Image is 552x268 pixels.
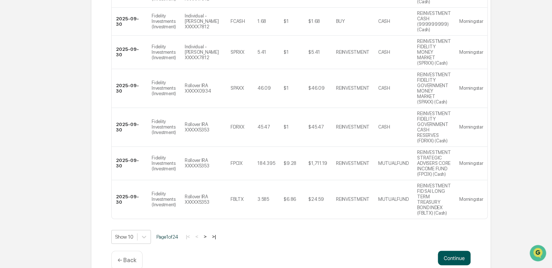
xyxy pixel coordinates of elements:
[201,234,209,240] button: >
[152,80,176,96] div: Fidelity Investments (Investment)
[378,196,408,202] div: MUTUALFUND
[417,72,451,105] div: REINVESTMENT FIDELITY GOVERNMENT MONEY MARKET (SPAXX) (Cash)
[378,124,390,130] div: CASH
[180,8,226,36] td: Individual - [PERSON_NAME] XXXXX7812
[53,92,59,98] div: 🗄️
[378,49,390,55] div: CASH
[231,49,244,55] div: SPRXX
[112,108,147,147] td: 2025-09-30
[25,63,92,69] div: We're available if you need us!
[378,161,408,166] div: MUTUALFUND
[184,234,192,240] button: |<
[50,89,93,102] a: 🗄️Attestations
[284,49,288,55] div: $1
[231,85,244,91] div: SPAXX
[25,56,119,63] div: Start new chat
[455,8,487,36] td: Morningstar
[117,257,136,264] p: ← Back
[152,155,176,171] div: Fidelity Investments (Investment)
[438,251,471,265] button: Continue
[308,161,327,166] div: $1,711.19
[231,161,243,166] div: FPCIX
[7,106,13,112] div: 🔎
[336,85,369,91] div: REINVESTMENT
[152,13,176,29] div: Fidelity Investments (Investment)
[156,234,178,240] span: Page 1 of 24
[308,85,324,91] div: $46.09
[417,11,451,32] div: REINVESTMENT CASH (999999999) (Cash)
[378,19,390,24] div: CASH
[308,49,320,55] div: $5.41
[284,124,288,130] div: $1
[308,19,320,24] div: $1.68
[4,102,49,115] a: 🔎Data Lookup
[7,15,132,27] p: How can we help?
[308,124,324,130] div: $45.47
[180,36,226,69] td: Individual - [PERSON_NAME] XXXXX7812
[51,123,88,129] a: Powered byPylon
[257,85,271,91] div: 46.09
[284,85,288,91] div: $1
[284,161,296,166] div: $9.28
[336,161,369,166] div: REINVESTMENT
[112,36,147,69] td: 2025-09-30
[231,19,245,24] div: FCASH
[112,69,147,108] td: 2025-09-30
[15,92,47,99] span: Preclearance
[417,38,451,66] div: REINVESTMENT FIDELITY MONEY MARKET (SPRXX) (Cash)
[210,234,218,240] button: >|
[529,244,548,264] iframe: Open customer support
[417,183,451,216] div: REINVESTMENT FID SAI LONG TERM TREASURY BOND INDEX (FBLTX) (Cash)
[257,124,270,130] div: 45.47
[284,19,288,24] div: $1
[7,56,20,69] img: 1746055101610-c473b297-6a78-478c-a979-82029cc54cd1
[336,124,369,130] div: REINVESTMENT
[336,196,369,202] div: REINVESTMENT
[60,92,90,99] span: Attestations
[124,58,132,66] button: Start new chat
[152,44,176,60] div: Fidelity Investments (Investment)
[7,92,13,98] div: 🖐️
[4,89,50,102] a: 🖐️Preclearance
[152,119,176,135] div: Fidelity Investments (Investment)
[152,191,176,207] div: Fidelity Investments (Investment)
[72,123,88,129] span: Pylon
[193,234,200,240] button: <
[180,69,226,108] td: Rollover IRA XXXXX0934
[257,19,266,24] div: 1.68
[455,108,487,147] td: Morningstar
[112,180,147,219] td: 2025-09-30
[284,196,296,202] div: $6.86
[336,19,344,24] div: BUY
[336,49,369,55] div: REINVESTMENT
[378,85,390,91] div: CASH
[180,108,226,147] td: Rollover IRA XXXXX5353
[455,69,487,108] td: Morningstar
[231,196,244,202] div: FBLTX
[308,196,324,202] div: $24.59
[417,111,451,143] div: REINVESTMENT FIDELITY GOVERNMENT CASH RESERVES (FDRXX) (Cash)
[257,49,266,55] div: 5.41
[455,147,487,180] td: Morningstar
[180,147,226,180] td: Rollover IRA XXXXX5353
[257,196,269,202] div: 3.585
[112,8,147,36] td: 2025-09-30
[257,161,275,166] div: 184.395
[112,147,147,180] td: 2025-09-30
[455,36,487,69] td: Morningstar
[417,150,451,177] div: REINVESTMENT STRATEGIC ADVISERS CORE INCOME FUND (FPCIX) (Cash)
[455,180,487,219] td: Morningstar
[180,180,226,219] td: Rollover IRA XXXXX5353
[231,124,244,130] div: FDRXX
[15,105,46,113] span: Data Lookup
